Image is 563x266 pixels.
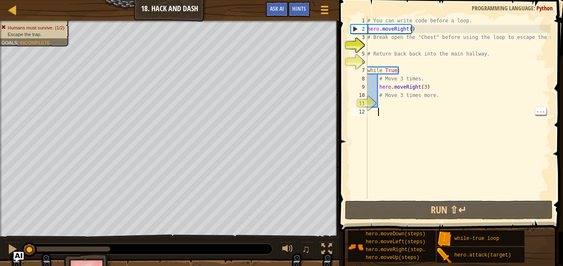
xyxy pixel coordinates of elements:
span: Incomplete [20,40,50,45]
img: portrait.png [437,231,452,247]
div: 1 [351,17,367,25]
button: Adjust volume [279,242,296,259]
span: while-true loop [454,236,499,242]
span: Escape the trap. [8,31,42,37]
button: Ask AI [266,2,288,17]
div: 3 [351,33,367,41]
img: portrait.png [437,248,452,264]
div: 12 [351,108,367,116]
span: Ask AI [270,5,284,12]
span: ♫ [302,243,310,255]
img: portrait.png [348,239,364,255]
span: Hints [292,5,306,12]
div: 9 [351,83,367,91]
span: Programming language [472,4,534,12]
span: hero.attack(target) [454,252,511,258]
div: 11 [351,99,367,108]
button: Toggle fullscreen [318,242,335,259]
div: 4 [351,41,367,50]
button: ♫ [300,242,314,259]
button: Ctrl + P: Pause [4,242,21,259]
div: 2 [351,25,367,33]
span: hero.moveLeft(steps) [366,239,425,245]
div: 7 [351,66,367,75]
span: hero.moveRight(steps) [366,247,428,253]
span: Python [536,4,553,12]
div: 5 [351,50,367,58]
span: Goals [1,40,17,45]
div: 10 [351,91,367,99]
span: : [534,4,536,12]
button: Ask AI [14,252,24,262]
div: 8 [351,75,367,83]
button: Show game menu [314,2,335,21]
div: 6 [351,58,367,66]
button: Run ⇧↵ [345,201,553,220]
span: hero.moveDown(steps) [366,231,425,237]
li: Escape the trap. [1,31,64,38]
span: : [17,40,20,45]
li: Humans must survive. [1,24,64,31]
span: Humans must survive. (1/2) [8,25,65,30]
span: hero.moveUp(steps) [366,255,420,261]
span: ... [535,107,546,114]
